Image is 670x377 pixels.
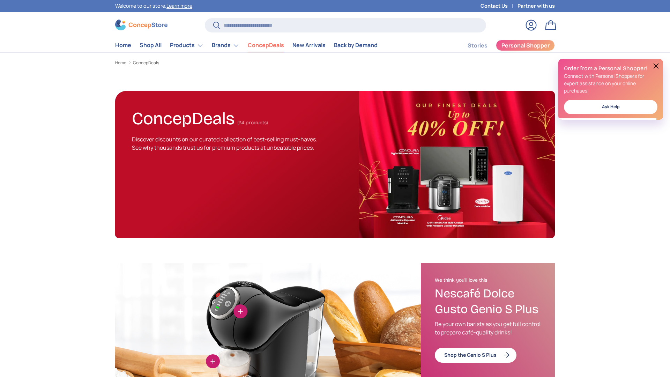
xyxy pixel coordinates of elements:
h1: ConcepDeals [132,105,234,129]
a: Brands [212,38,239,52]
a: Products [170,38,203,52]
nav: Secondary [451,38,555,52]
span: (34 products) [237,120,268,126]
span: Personal Shopper [501,43,550,48]
a: Home [115,38,131,52]
summary: Products [166,38,208,52]
a: Stories [468,39,487,52]
a: Shop All [140,38,162,52]
a: Partner with us [518,2,555,10]
nav: Primary [115,38,378,52]
a: Ask Help [564,100,657,114]
a: Contact Us [481,2,518,10]
a: ConcepDeals [248,38,284,52]
nav: Breadcrumbs [115,60,555,66]
a: Learn more [166,2,192,9]
p: Welcome to our store. [115,2,192,10]
img: ConcepDeals [359,91,555,238]
h2: Order from a Personal Shopper! [564,65,657,72]
h3: Nescafé Dolce Gusto Genio S Plus [435,286,541,317]
h2: We think you'll love this [435,277,541,283]
a: Personal Shopper [496,40,555,51]
span: Discover discounts on our curated collection of best-selling must-haves. See why thousands trust ... [132,135,317,151]
a: ConcepDeals [133,61,159,65]
a: Home [115,61,126,65]
summary: Brands [208,38,244,52]
p: Be your own barista as you get full control to prepare café-quality drinks! [435,320,541,337]
p: Connect with Personal Shoppers for expert assistance on your online purchases. [564,72,657,94]
a: New Arrivals [292,38,326,52]
img: ConcepStore [115,20,167,30]
a: Shop the Genio S Plus [435,348,516,363]
a: Back by Demand [334,38,378,52]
